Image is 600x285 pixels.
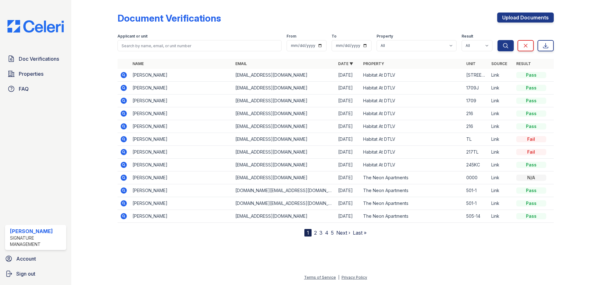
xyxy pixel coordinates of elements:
span: FAQ [19,85,29,93]
td: 217TL [464,146,489,159]
a: Terms of Service [304,275,336,280]
td: [DATE] [336,94,361,107]
td: 501-1 [464,184,489,197]
td: [EMAIL_ADDRESS][DOMAIN_NAME] [233,94,336,107]
img: CE_Logo_Blue-a8612792a0a2168367f1c8372b55b34899dd931a85d93a1a3d3e32e68fde9ad4.png [2,20,69,33]
td: [PERSON_NAME] [130,159,233,171]
a: 2 [314,230,317,236]
div: Pass [516,200,546,206]
td: [EMAIL_ADDRESS][DOMAIN_NAME] [233,69,336,82]
td: [PERSON_NAME] [130,69,233,82]
td: 216 [464,107,489,120]
td: [DATE] [336,197,361,210]
td: [EMAIL_ADDRESS][DOMAIN_NAME] [233,107,336,120]
td: Link [489,120,514,133]
div: [PERSON_NAME] [10,227,64,235]
td: Link [489,107,514,120]
td: 501-1 [464,197,489,210]
a: Privacy Policy [342,275,367,280]
td: [DATE] [336,107,361,120]
td: Link [489,171,514,184]
td: [DOMAIN_NAME][EMAIL_ADDRESS][DOMAIN_NAME] [233,197,336,210]
td: [PERSON_NAME] [130,107,233,120]
a: Next › [336,230,350,236]
td: [DATE] [336,120,361,133]
td: [EMAIL_ADDRESS][DOMAIN_NAME] [233,159,336,171]
td: Link [489,197,514,210]
td: Habitat At DTLV [361,82,463,94]
span: Doc Verifications [19,55,59,63]
td: Link [489,82,514,94]
td: [STREET_ADDRESS][PERSON_NAME] [464,69,489,82]
td: [EMAIL_ADDRESS][DOMAIN_NAME] [233,210,336,223]
a: 5 [331,230,334,236]
div: Pass [516,213,546,219]
td: [DATE] [336,69,361,82]
td: Link [489,184,514,197]
td: [PERSON_NAME] [130,197,233,210]
a: Email [235,61,247,66]
a: 4 [325,230,328,236]
td: [PERSON_NAME] [130,82,233,94]
a: Account [2,252,69,265]
td: Habitat At DTLV [361,94,463,107]
span: Properties [19,70,43,78]
label: To [332,34,337,39]
td: [EMAIL_ADDRESS][DOMAIN_NAME] [233,120,336,133]
td: Link [489,159,514,171]
td: 1709 [464,94,489,107]
a: Date ▼ [338,61,353,66]
td: [PERSON_NAME] [130,146,233,159]
a: Result [516,61,531,66]
td: [DATE] [336,210,361,223]
td: [EMAIL_ADDRESS][DOMAIN_NAME] [233,82,336,94]
a: Name [132,61,144,66]
td: 505-14 [464,210,489,223]
label: Property [377,34,393,39]
td: Habitat At DTLV [361,159,463,171]
div: Document Verifications [117,13,221,24]
td: TL [464,133,489,146]
td: The Neon Apartments [361,210,463,223]
td: [DATE] [336,133,361,146]
td: [DATE] [336,146,361,159]
td: [DATE] [336,171,361,184]
a: Doc Verifications [5,53,66,65]
div: Signature Management [10,235,64,247]
div: | [338,275,339,280]
td: [DATE] [336,184,361,197]
td: The Neon Apartments [361,171,463,184]
div: Fail [516,136,546,142]
td: [PERSON_NAME] [130,184,233,197]
td: [PERSON_NAME] [130,94,233,107]
td: Link [489,69,514,82]
td: Habitat At DTLV [361,133,463,146]
td: [EMAIL_ADDRESS][DOMAIN_NAME] [233,146,336,159]
label: Result [462,34,473,39]
div: Pass [516,123,546,130]
input: Search by name, email, or unit number [117,40,282,51]
td: [PERSON_NAME] [130,133,233,146]
a: Last » [353,230,367,236]
td: Link [489,133,514,146]
td: [PERSON_NAME] [130,210,233,223]
div: Fail [516,149,546,155]
a: Sign out [2,267,69,280]
a: 3 [319,230,322,236]
td: [DATE] [336,159,361,171]
a: Unit [466,61,476,66]
div: Pass [516,110,546,117]
span: Sign out [16,270,35,277]
div: Pass [516,98,546,104]
td: [PERSON_NAME] [130,171,233,184]
td: 245KC [464,159,489,171]
div: Pass [516,72,546,78]
td: 1709J [464,82,489,94]
label: From [287,34,296,39]
td: [EMAIL_ADDRESS][DOMAIN_NAME] [233,133,336,146]
div: Pass [516,187,546,194]
a: Source [491,61,507,66]
td: [DOMAIN_NAME][EMAIL_ADDRESS][DOMAIN_NAME] [233,184,336,197]
td: Habitat At DTLV [361,107,463,120]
